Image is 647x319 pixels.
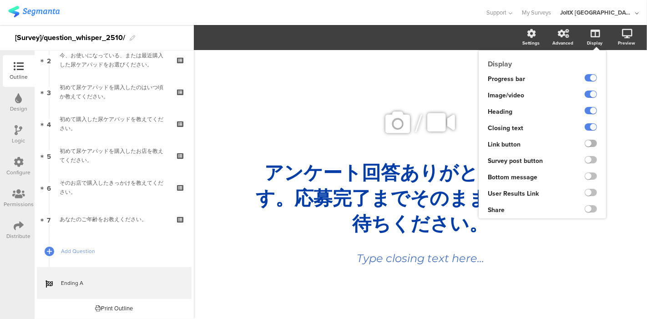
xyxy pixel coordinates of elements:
[587,40,602,46] div: Display
[60,147,168,165] div: 初めて尿ケアパッドを購入したお店を教えてください。
[4,200,34,208] div: Permissions
[60,178,168,197] div: そのお店で購入したきっかけを教えてください。
[552,40,573,46] div: Advanced
[47,214,51,224] span: 7
[488,205,505,215] span: Share
[47,55,51,65] span: 2
[15,30,125,45] div: [Survey]/question_whisper_2510/
[12,137,25,145] div: Logic
[60,51,168,69] div: 今、お使いになっている、または最近購入した尿ケアパッドをお選びください。
[37,140,192,172] a: 5 初めて尿ケアパッドを購入したお店を教えてください。
[37,44,192,76] a: 2 今、お使いになっている、または最近購入した尿ケアパッドをお選びください。
[415,105,423,141] span: /
[8,6,60,17] img: segmanta logo
[252,160,589,237] p: アンケート回答ありがとうございます。応募完了までそのままの画面でお待ちください。
[488,140,521,149] span: Link button
[37,172,192,203] a: 6 そのお店で購入したきっかけを教えてください。
[60,83,168,101] div: 初めて尿ケアパッドを購入したのはいつ頃か教えてください。
[284,250,557,267] div: Type closing text here...
[10,105,27,113] div: Design
[61,247,177,256] span: Add Question
[488,91,524,100] span: Image/video
[7,168,31,177] div: Configure
[488,107,512,116] span: Heading
[37,108,192,140] a: 4 初めて購入した尿ケアパッドを教えてください。
[560,8,633,17] div: JoltX [GEOGRAPHIC_DATA]
[47,151,51,161] span: 5
[479,59,606,69] div: Display
[47,182,51,192] span: 6
[96,304,133,313] div: Print Outline
[37,76,192,108] a: 3 初めて尿ケアパッドを購入したのはいつ頃か教えてください。
[487,8,507,17] span: Support
[488,123,523,133] span: Closing text
[37,267,192,299] a: Ending A
[60,115,168,133] div: 初めて購入した尿ケアパッドを教えてください。
[61,278,177,288] span: Ending A
[488,189,539,198] span: User Results Link
[488,172,537,182] span: Bottom message
[60,215,168,224] div: あなたのご年齢をお教えください。
[10,73,28,81] div: Outline
[522,40,540,46] div: Settings
[488,156,543,166] span: Survey post button
[618,40,635,46] div: Preview
[47,119,51,129] span: 4
[47,87,51,97] span: 3
[488,74,525,84] span: Progress bar
[37,203,192,235] a: 7 あなたのご年齢をお教えください。
[7,232,31,240] div: Distribute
